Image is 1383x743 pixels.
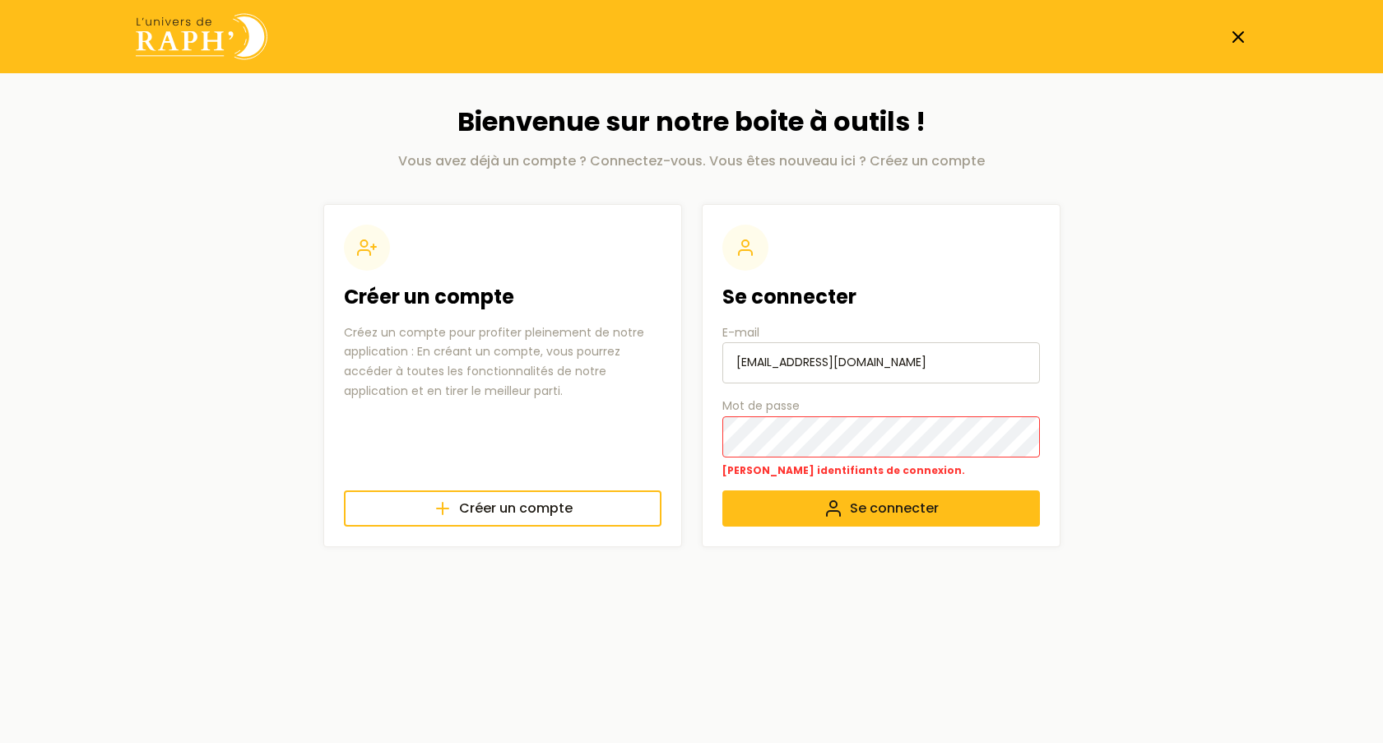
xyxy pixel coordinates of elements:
h1: Bienvenue sur notre boite à outils ! [323,106,1060,137]
span: Se connecter [850,499,939,518]
h2: Se connecter [722,284,1040,310]
input: E-mail [722,342,1040,383]
p: Vous avez déjà un compte ? Connectez-vous. Vous êtes nouveau ici ? Créez un compte [323,151,1060,171]
input: Mot de passe [722,416,1040,457]
label: Mot de passe [722,397,1040,457]
a: Créer un compte [344,490,661,527]
h2: Créer un compte [344,284,661,310]
label: E-mail [722,323,1040,384]
button: Se connecter [722,490,1040,527]
p: Créez un compte pour profiter pleinement de notre application : En créant un compte, vous pourrez... [344,323,661,402]
span: Créer un compte [459,499,573,518]
a: Fermer la page [1228,27,1248,47]
p: [PERSON_NAME] identifiants de connexion. [722,464,1040,477]
img: Univers de Raph logo [136,13,267,60]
